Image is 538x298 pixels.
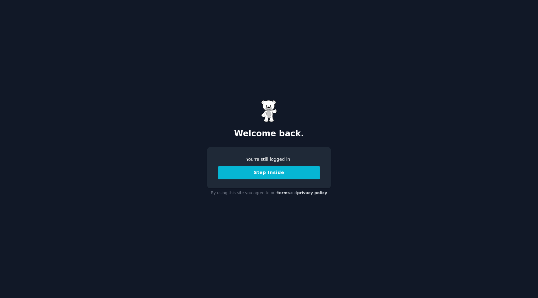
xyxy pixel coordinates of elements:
div: By using this site you agree to our and [207,188,331,198]
a: privacy policy [297,191,327,195]
a: terms [277,191,290,195]
img: Gummy Bear [261,100,277,122]
a: Step Inside [218,170,320,175]
button: Step Inside [218,166,320,179]
div: You're still logged in! [218,156,320,163]
h2: Welcome back. [207,129,331,139]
